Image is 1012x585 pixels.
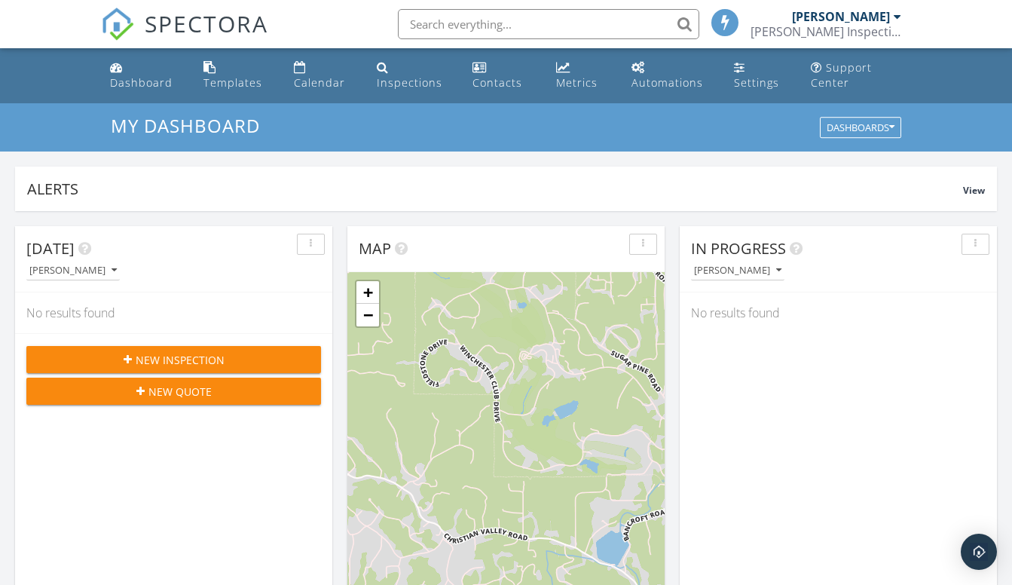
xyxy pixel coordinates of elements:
span: My Dashboard [111,113,260,138]
a: Zoom out [356,304,379,326]
span: New Quote [148,384,212,400]
a: Dashboard [104,54,185,97]
div: Alerts [27,179,963,199]
div: Support Center [811,60,872,90]
div: Open Intercom Messenger [961,534,997,570]
button: New Quote [26,378,321,405]
a: Settings [728,54,793,97]
div: Dashboards [827,123,894,133]
span: New Inspection [136,352,225,368]
a: Calendar [288,54,359,97]
div: Contacts [472,75,522,90]
span: In Progress [691,238,786,259]
div: Inspections [377,75,442,90]
span: [DATE] [26,238,75,259]
button: Dashboards [820,118,901,139]
a: Templates [197,54,276,97]
span: Map [359,238,391,259]
div: [PERSON_NAME] [29,265,117,276]
div: Dashboard [110,75,173,90]
div: Moylan Inspections [751,24,901,39]
button: [PERSON_NAME] [691,261,784,281]
div: Automations [631,75,703,90]
div: Templates [203,75,262,90]
div: [PERSON_NAME] [792,9,890,24]
div: Calendar [294,75,345,90]
div: Settings [734,75,779,90]
a: SPECTORA [101,20,268,52]
div: Metrics [556,75,598,90]
div: No results found [680,292,997,333]
span: SPECTORA [145,8,268,39]
a: Support Center [805,54,908,97]
div: No results found [15,292,332,333]
a: Automations (Basic) [625,54,716,97]
a: Inspections [371,54,454,97]
a: Metrics [550,54,614,97]
span: View [963,184,985,197]
input: Search everything... [398,9,699,39]
a: Zoom in [356,281,379,304]
div: [PERSON_NAME] [694,265,781,276]
a: Contacts [466,54,538,97]
button: [PERSON_NAME] [26,261,120,281]
button: New Inspection [26,346,321,373]
img: The Best Home Inspection Software - Spectora [101,8,134,41]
